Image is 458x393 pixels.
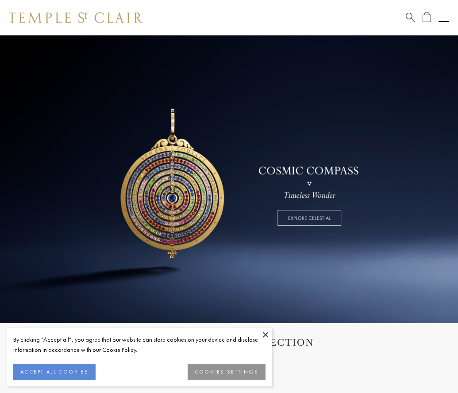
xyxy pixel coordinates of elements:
div: By clicking “Accept all”, you agree that our website can store cookies on your device and disclos... [13,335,266,355]
button: COOKIES SETTINGS [188,364,266,380]
a: Open Shopping Bag [423,12,431,23]
button: ACCEPT ALL COOKIES [13,364,96,380]
button: Open navigation [439,12,449,23]
img: Temple St. Clair [9,12,142,23]
a: Search [406,12,415,23]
